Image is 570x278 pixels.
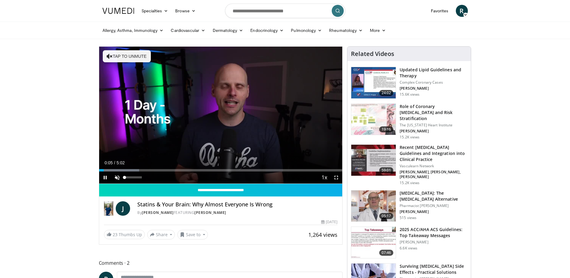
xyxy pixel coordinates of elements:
a: J [116,201,130,216]
span: 07:46 [379,250,394,256]
h3: [MEDICAL_DATA]: The [MEDICAL_DATA] Alternative [400,190,467,202]
a: 59:01 Recent [MEDICAL_DATA] Guidelines and Integration into Clinical Practice Vasculearn Network ... [351,144,467,185]
span: 19:16 [379,126,394,132]
button: Share [147,230,175,239]
button: Tap to unmute [103,50,151,62]
p: Pharmacist [PERSON_NAME] [400,203,467,208]
img: VuMedi Logo [102,8,134,14]
button: Save to [177,230,208,239]
a: Browse [172,5,199,17]
h3: Recent [MEDICAL_DATA] Guidelines and Integration into Clinical Practice [400,144,467,162]
a: Pulmonology [287,24,325,36]
p: [PERSON_NAME] [400,240,467,245]
a: 05:17 [MEDICAL_DATA]: The [MEDICAL_DATA] Alternative Pharmacist [PERSON_NAME] [PERSON_NAME] 515 v... [351,190,467,222]
span: Comments 2 [99,259,343,267]
img: 1efa8c99-7b8a-4ab5-a569-1c219ae7bd2c.150x105_q85_crop-smart_upscale.jpg [351,104,396,135]
button: Unmute [111,171,123,184]
a: R [456,5,468,17]
p: 6.6K views [400,246,417,251]
p: 515 views [400,215,416,220]
img: 369ac253-1227-4c00-b4e1-6e957fd240a8.150x105_q85_crop-smart_upscale.jpg [351,227,396,258]
a: 23 Thumbs Up [104,230,145,239]
h3: 2025 ACC/AHA ACS Guidelines: Top Takeaway Messages [400,227,467,239]
h3: Updated Lipid Guidelines and Therapy [400,67,467,79]
div: By FEATURING [137,210,337,215]
div: Progress Bar [99,169,343,171]
div: [DATE] [321,219,337,225]
span: 23 [113,232,117,237]
a: Cardiovascular [167,24,209,36]
p: 15.2K views [400,135,419,140]
span: 05:17 [379,213,394,219]
p: 15.2K views [400,181,419,185]
span: / [114,160,115,165]
h4: Related Videos [351,50,394,57]
a: More [366,24,389,36]
a: Dermatology [209,24,247,36]
a: Allergy, Asthma, Immunology [99,24,167,36]
a: Specialties [138,5,172,17]
p: [PERSON_NAME] [400,86,467,91]
a: 07:46 2025 ACC/AHA ACS Guidelines: Top Takeaway Messages [PERSON_NAME] 6.6K views [351,227,467,258]
div: Volume Level [125,176,142,178]
span: 24:02 [379,90,394,96]
h3: Surviving [MEDICAL_DATA] Side Effects - Practical Solutions [400,263,467,275]
span: 1,264 views [308,231,337,238]
span: 59:01 [379,167,394,173]
p: [PERSON_NAME], [PERSON_NAME], [PERSON_NAME] [400,170,467,179]
p: Complex Coronary Cases [400,80,467,85]
h4: Statins & Your Brain: Why Almost Everyone Is Wrong [137,201,337,208]
img: ce9609b9-a9bf-4b08-84dd-8eeb8ab29fc6.150x105_q85_crop-smart_upscale.jpg [351,190,396,222]
a: [PERSON_NAME] [142,210,174,215]
span: 5:02 [117,160,125,165]
p: [PERSON_NAME] [400,209,467,214]
h3: Role of Coronary [MEDICAL_DATA] and Risk Stratification [400,103,467,122]
a: 19:16 Role of Coronary [MEDICAL_DATA] and Risk Stratification The [US_STATE] Heart Institute [PER... [351,103,467,140]
video-js: Video Player [99,47,343,184]
img: 87825f19-cf4c-4b91-bba1-ce218758c6bb.150x105_q85_crop-smart_upscale.jpg [351,145,396,176]
img: 77f671eb-9394-4acc-bc78-a9f077f94e00.150x105_q85_crop-smart_upscale.jpg [351,67,396,98]
img: Dr. Jordan Rennicke [104,201,114,216]
a: 24:02 Updated Lipid Guidelines and Therapy Complex Coronary Cases [PERSON_NAME] 15.6K views [351,67,467,99]
button: Playback Rate [318,171,330,184]
a: Rheumatology [325,24,366,36]
input: Search topics, interventions [225,4,345,18]
a: [PERSON_NAME] [194,210,226,215]
p: [PERSON_NAME] [400,129,467,134]
button: Pause [99,171,111,184]
span: 0:05 [105,160,113,165]
p: 15.6K views [400,92,419,97]
p: The [US_STATE] Heart Institute [400,123,467,128]
a: Favorites [427,5,452,17]
button: Fullscreen [330,171,342,184]
a: Endocrinology [247,24,287,36]
p: Vasculearn Network [400,164,467,168]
